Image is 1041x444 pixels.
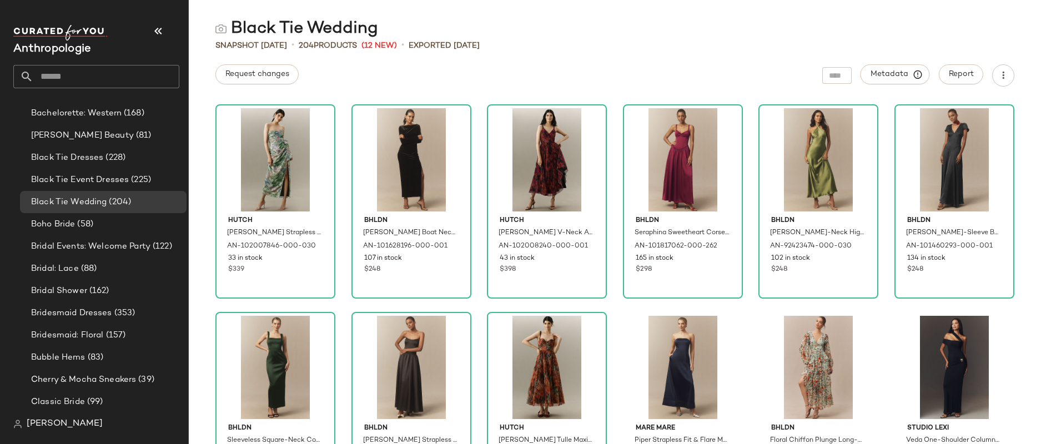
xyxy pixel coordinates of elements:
div: Black Tie Wedding [215,18,378,40]
span: Classic Bride [31,396,85,408]
span: $298 [636,265,652,275]
span: Bridesmaid: Floral [31,329,104,342]
span: Snapshot [DATE] [215,40,287,52]
img: 97667133_041_b [627,316,739,419]
span: Current Company Name [13,43,91,55]
img: 101460293_001_b [898,108,1010,211]
span: AN-92423474-000-030 [770,241,852,251]
span: AN-102007846-000-030 [227,241,316,251]
span: Report [948,70,974,79]
span: (228) [103,152,125,164]
button: Request changes [215,64,299,84]
span: BHLDN [228,423,323,433]
img: 99694945_037_b [219,316,331,419]
span: (88) [79,263,97,275]
span: 204 [299,42,314,50]
span: AN-101817062-000-262 [635,241,717,251]
span: Mare Mare [636,423,730,433]
span: 33 in stock [228,254,263,264]
span: $248 [364,265,380,275]
span: Bubble Hems [31,351,86,364]
span: [PERSON_NAME] Boat Neck Stretch Velvet Maxi Dress by BHLDN in Black, Women's, Size: Small, Polyes... [363,228,457,238]
span: • [291,39,294,52]
span: (99) [85,396,103,408]
button: Report [939,64,983,84]
span: Bachelorette: Western [31,107,122,120]
span: 134 in stock [907,254,946,264]
span: Bridal Shower [31,285,87,297]
p: Exported [DATE] [409,40,480,52]
span: $248 [907,265,923,275]
div: Products [299,40,357,52]
img: 101817260_001_b [355,316,467,419]
span: BHLDN [907,216,1002,226]
span: (12 New) [361,40,397,52]
span: $339 [228,265,244,275]
span: (353) [112,307,135,320]
span: 102 in stock [771,254,810,264]
span: Hutch [500,423,594,433]
span: [PERSON_NAME] Strapless Chiffon Column Maxi Dress by Hutch in Green, Women's, Size: 0, Polyester/... [227,228,321,238]
span: Bridesmaid Dresses [31,307,112,320]
span: (204) [107,196,131,209]
span: [PERSON_NAME] Beauty [31,129,134,142]
span: AN-101460293-000-001 [906,241,993,251]
img: 101628196_001_b [355,108,467,211]
span: Black Tie Dresses [31,152,103,164]
span: Black Tie Event Dresses [31,174,129,186]
span: (162) [87,285,109,297]
span: (225) [129,174,151,186]
span: AN-102008240-000-001 [499,241,588,251]
button: Metadata [861,64,930,84]
span: (83) [86,351,104,364]
span: $398 [500,265,516,275]
img: 101817062_262_b [627,108,739,211]
span: [PERSON_NAME] V-Neck A-Line Maxi Dress by Hutch in Black, Women's, Size: 6, Polyester/Chiffon at ... [499,228,593,238]
img: 100728914_001_b [898,316,1010,419]
img: 101116085_102_b [762,316,874,419]
span: Hutch [500,216,594,226]
span: BHLDN [636,216,730,226]
span: $248 [771,265,787,275]
span: [PERSON_NAME]-Neck High-Shine Satin Maxi Dress by BHLDN in Green, Women's, Size: Medium, Polyeste... [770,228,864,238]
span: (157) [104,329,126,342]
span: (122) [150,240,172,253]
span: Request changes [225,70,289,79]
span: Metadata [870,69,921,79]
span: • [401,39,404,52]
span: (81) [134,129,152,142]
img: svg%3e [13,420,22,428]
img: 102008240_001_b [491,108,603,211]
span: Bridal: Lace [31,263,79,275]
span: (168) [122,107,144,120]
span: Seraphina Sweetheart Corset Stretch Satin Maxi Dress by BHLDN in Red, Women's, Size: XL, Polyeste... [635,228,729,238]
span: (58) [75,218,93,231]
span: Bridal Events: Welcome Party [31,240,150,253]
img: svg%3e [215,23,227,34]
span: Studio Lexi [907,423,1002,433]
img: cfy_white_logo.C9jOOHJF.svg [13,25,108,41]
span: (39) [136,374,154,386]
span: Cherry & Mocha Sneakers [31,374,136,386]
img: 102007606_020_b [491,316,603,419]
span: BHLDN [771,423,866,433]
span: 165 in stock [636,254,673,264]
span: BHLDN [364,423,459,433]
span: 107 in stock [364,254,402,264]
span: BHLDN [771,216,866,226]
span: Hutch [228,216,323,226]
span: [PERSON_NAME]-Sleeve Bow-Back Satin Maxi Dress by BHLDN in Black, Women's, Size: Large, Polyester... [906,228,1000,238]
img: 102007846_030_b [219,108,331,211]
span: AN-101628196-000-001 [363,241,447,251]
img: 92423474_030_b [762,108,874,211]
span: 43 in stock [500,254,535,264]
span: Black Tie Wedding [31,196,107,209]
span: BHLDN [364,216,459,226]
span: [PERSON_NAME] [27,417,103,431]
span: Boho Bride [31,218,75,231]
